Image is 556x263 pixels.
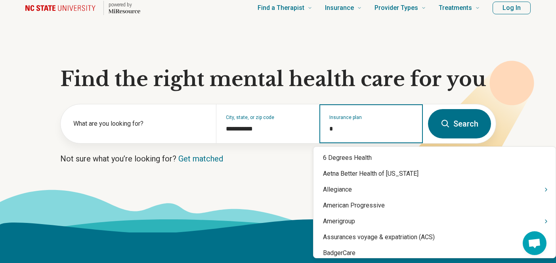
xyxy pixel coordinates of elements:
p: Not sure what you’re looking for? [60,153,496,164]
label: What are you looking for? [73,119,206,129]
div: Open chat [523,231,546,255]
a: Get matched [178,154,223,163]
div: American Progressive [313,198,556,213]
h1: Find the right mental health care for you [60,67,496,91]
p: powered by [109,2,140,8]
div: Allegiance [313,182,556,198]
div: BadgerCare [313,245,556,261]
div: Aetna Better Health of [US_STATE] [313,166,556,182]
span: Find a Therapist [258,2,304,13]
span: Treatments [439,2,472,13]
button: Log In [493,2,531,14]
div: Assurances voyage & expatriation (ACS) [313,229,556,245]
div: 6 Degrees Health [313,150,556,166]
span: Provider Types [374,2,418,13]
button: Search [428,109,491,138]
div: Amerigroup [313,213,556,229]
span: Insurance [325,2,354,13]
